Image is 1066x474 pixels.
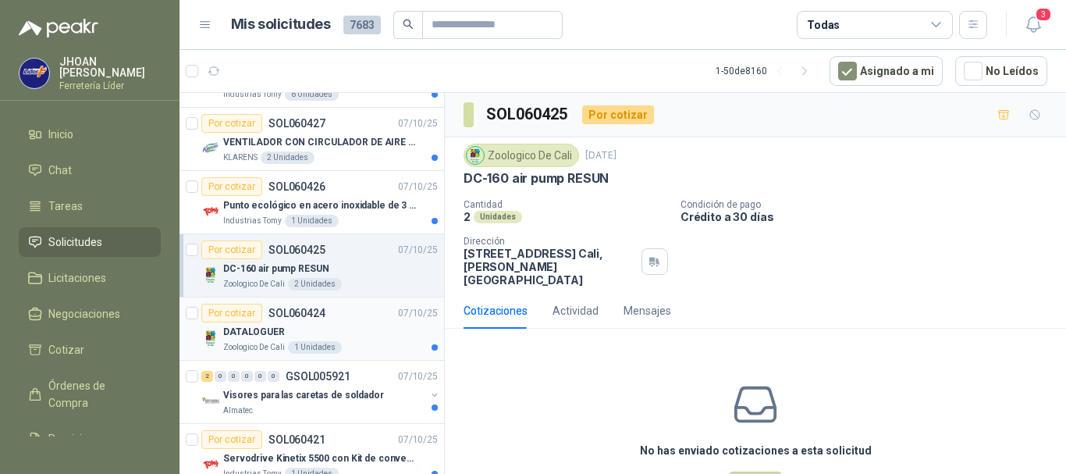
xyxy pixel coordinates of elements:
[268,118,325,129] p: SOL060427
[19,299,161,329] a: Negociaciones
[464,210,471,223] p: 2
[403,19,414,30] span: search
[223,325,285,340] p: DATALOGUER
[223,88,282,101] p: Industrias Tomy
[179,171,444,234] a: Por cotizarSOL06042607/10/25 Company LogoPunto ecológico en acero inoxidable de 3 puestos, con ca...
[285,88,339,101] div: 6 Unidades
[288,341,342,354] div: 1 Unidades
[201,177,262,196] div: Por cotizar
[640,442,872,459] h3: No has enviado cotizaciones a esta solicitud
[268,308,325,319] p: SOL060424
[19,335,161,365] a: Cotizar
[486,102,570,127] h3: SOL060425
[19,119,161,149] a: Inicio
[624,302,671,319] div: Mensajes
[201,202,220,221] img: Company Logo
[19,155,161,185] a: Chat
[268,244,325,255] p: SOL060425
[223,405,253,417] p: Almatec
[19,424,161,454] a: Remisiones
[585,148,617,163] p: [DATE]
[59,56,161,78] p: JHOAN [PERSON_NAME]
[398,369,438,384] p: 07/10/25
[201,367,441,417] a: 2 0 0 0 0 0 GSOL00592107/10/25 Company LogoVisores para las caretas de soldadorAlmatec
[223,135,418,150] p: VENTILADOR CON CIRCULADOR DE AIRE MULTIPROPOSITO XPOWER DE 14"
[48,305,120,323] span: Negociaciones
[398,243,438,258] p: 07/10/25
[343,16,381,34] span: 7683
[254,371,266,382] div: 0
[48,341,84,358] span: Cotizar
[286,371,350,382] p: GSOL005921
[285,215,339,227] div: 1 Unidades
[680,199,1060,210] p: Condición de pago
[48,126,73,143] span: Inicio
[201,371,213,382] div: 2
[223,278,285,290] p: Zoologico De Cali
[228,371,240,382] div: 0
[201,455,220,474] img: Company Logo
[179,298,444,361] a: Por cotizarSOL06042407/10/25 Company LogoDATALOGUERZoologico De Cali1 Unidades
[268,181,325,192] p: SOL060426
[464,144,579,167] div: Zoologico De Cali
[223,451,418,466] p: Servodrive Kinetix 5500 con Kit de conversión y filtro (Ref 41350505)
[231,13,331,36] h1: Mis solicitudes
[201,392,220,411] img: Company Logo
[268,371,279,382] div: 0
[48,430,106,447] span: Remisiones
[467,147,484,164] img: Company Logo
[48,198,83,215] span: Tareas
[716,59,817,84] div: 1 - 50 de 8160
[261,151,314,164] div: 2 Unidades
[398,116,438,131] p: 07/10/25
[201,430,262,449] div: Por cotizar
[48,269,106,287] span: Licitaciones
[830,56,943,86] button: Asignado a mi
[201,241,262,259] div: Por cotizar
[474,211,522,223] div: Unidades
[398,433,438,447] p: 07/10/25
[19,19,98,37] img: Logo peakr
[1019,11,1047,39] button: 3
[464,247,635,287] p: [STREET_ADDRESS] Cali , [PERSON_NAME][GEOGRAPHIC_DATA]
[48,162,72,179] span: Chat
[201,329,220,347] img: Company Logo
[288,278,342,290] div: 2 Unidades
[19,263,161,293] a: Licitaciones
[807,16,840,34] div: Todas
[268,434,325,445] p: SOL060421
[955,56,1047,86] button: No Leídos
[201,114,262,133] div: Por cotizar
[223,198,418,213] p: Punto ecológico en acero inoxidable de 3 puestos, con capacidad para 53 Litros por cada división.
[223,388,384,403] p: Visores para las caretas de soldador
[464,199,668,210] p: Cantidad
[464,236,635,247] p: Dirección
[398,306,438,321] p: 07/10/25
[48,233,102,251] span: Solicitudes
[241,371,253,382] div: 0
[223,215,282,227] p: Industrias Tomy
[215,371,226,382] div: 0
[19,371,161,418] a: Órdenes de Compra
[20,59,49,88] img: Company Logo
[48,377,146,412] span: Órdenes de Compra
[464,170,609,187] p: DC-160 air pump RESUN
[223,341,285,354] p: Zoologico De Cali
[59,81,161,91] p: Ferretería Líder
[19,191,161,221] a: Tareas
[201,139,220,158] img: Company Logo
[464,302,528,319] div: Cotizaciones
[223,262,329,276] p: DC-160 air pump RESUN
[19,227,161,257] a: Solicitudes
[201,266,220,284] img: Company Logo
[201,304,262,323] div: Por cotizar
[582,105,654,124] div: Por cotizar
[179,234,444,298] a: Por cotizarSOL06042507/10/25 Company LogoDC-160 air pump RESUNZoologico De Cali2 Unidades
[680,210,1060,223] p: Crédito a 30 días
[223,151,258,164] p: KLARENS
[553,302,599,319] div: Actividad
[1035,7,1052,22] span: 3
[179,108,444,171] a: Por cotizarSOL06042707/10/25 Company LogoVENTILADOR CON CIRCULADOR DE AIRE MULTIPROPOSITO XPOWER ...
[398,180,438,194] p: 07/10/25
